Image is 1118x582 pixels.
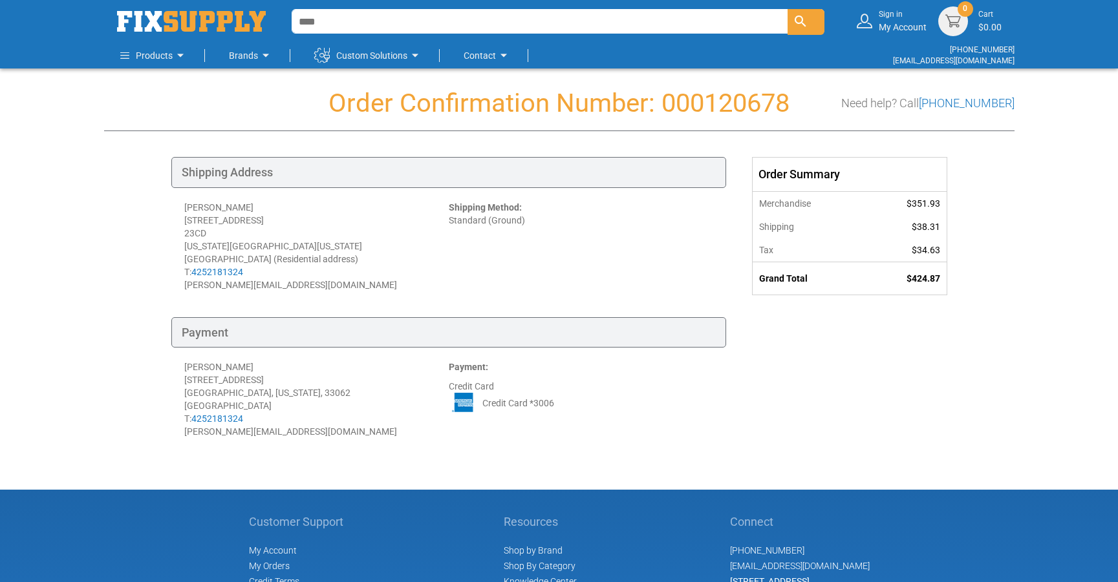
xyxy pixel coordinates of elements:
[191,413,243,424] a: 4252181324
[907,273,940,284] span: $424.87
[449,393,478,412] img: AE
[879,9,927,33] div: My Account
[449,202,522,213] strong: Shipping Method:
[117,11,266,32] a: store logo
[753,238,865,262] th: Tax
[919,96,1015,110] a: [PHONE_NUMBER]
[449,362,488,372] strong: Payment:
[171,317,726,348] div: Payment
[950,45,1015,54] a: [PHONE_NUMBER]
[449,201,713,291] div: Standard (Ground)
[978,22,1002,32] span: $0.00
[314,43,423,68] a: Custom Solutions
[978,9,1002,20] small: Cart
[753,191,865,215] th: Merchandise
[191,267,243,277] a: 4252181324
[464,43,511,68] a: Contact
[120,43,188,68] a: Products
[184,360,449,438] div: [PERSON_NAME] [STREET_ADDRESS] [GEOGRAPHIC_DATA], [US_STATE], 33062 [GEOGRAPHIC_DATA] T: [PERSON_...
[893,56,1015,65] a: [EMAIL_ADDRESS][DOMAIN_NAME]
[753,215,865,238] th: Shipping
[963,3,967,14] span: 0
[449,360,713,438] div: Credit Card
[104,89,1015,118] h1: Order Confirmation Number: 000120678
[730,545,804,556] a: [PHONE_NUMBER]
[482,397,554,410] span: Credit Card *3006
[753,158,947,191] div: Order Summary
[504,515,577,528] h5: Resources
[249,561,290,571] span: My Orders
[912,245,940,255] span: $34.63
[117,11,266,32] img: Fix Industrial Supply
[504,561,575,571] a: Shop By Category
[759,273,808,284] strong: Grand Total
[730,515,870,528] h5: Connect
[841,97,1015,110] h3: Need help? Call
[171,157,726,188] div: Shipping Address
[184,201,449,291] div: [PERSON_NAME] [STREET_ADDRESS] 23CD [US_STATE][GEOGRAPHIC_DATA][US_STATE] [GEOGRAPHIC_DATA] (Resi...
[730,561,870,571] a: [EMAIL_ADDRESS][DOMAIN_NAME]
[229,43,274,68] a: Brands
[249,545,297,556] span: My Account
[879,9,927,20] small: Sign in
[912,222,940,232] span: $38.31
[504,545,563,556] a: Shop by Brand
[249,515,350,528] h5: Customer Support
[907,198,940,209] span: $351.93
